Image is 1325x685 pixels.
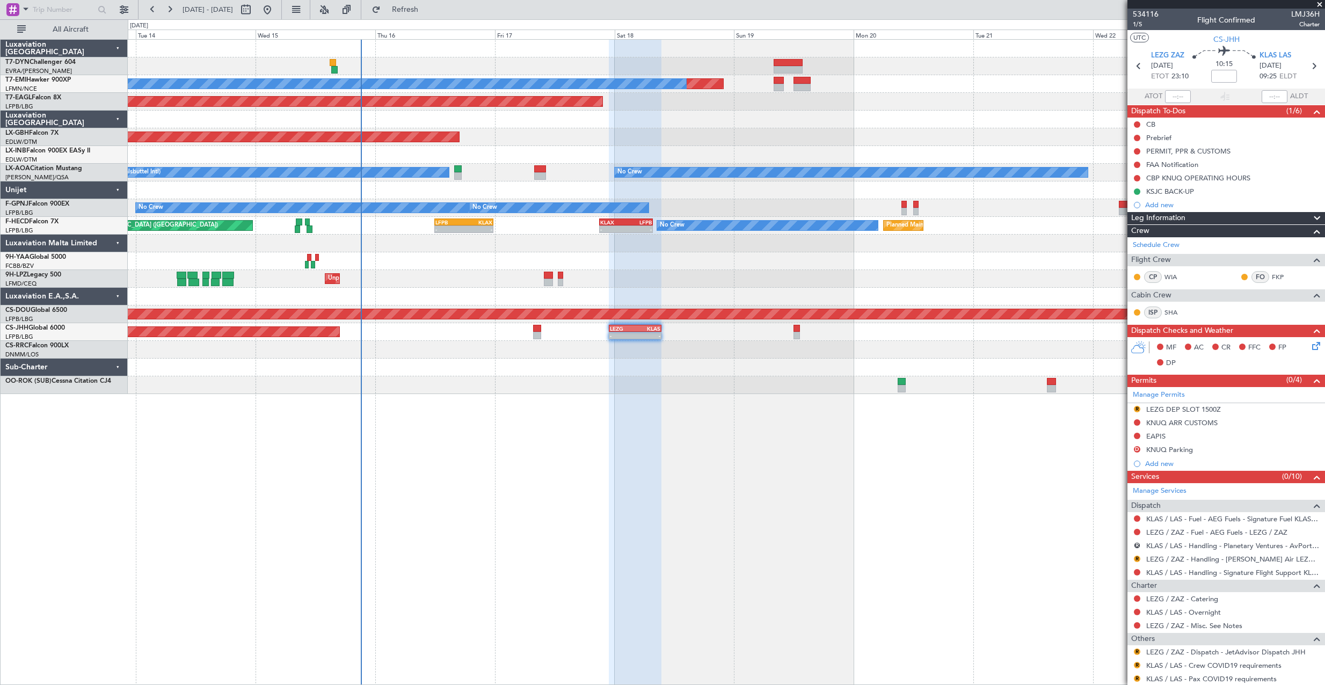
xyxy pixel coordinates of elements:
span: LX-INB [5,148,26,154]
a: CS-JHHGlobal 6000 [5,325,65,331]
span: Services [1131,471,1159,483]
div: Wed 15 [256,30,375,39]
a: KLAS / LAS - Overnight [1146,608,1221,617]
span: 10:15 [1215,59,1233,70]
a: [PERSON_NAME]/QSA [5,173,69,181]
span: 1/5 [1133,20,1159,29]
a: LEZG / ZAZ - Dispatch - JetAdvisor Dispatch JHH [1146,647,1306,657]
div: KLAX [464,219,492,225]
span: [DATE] [1151,61,1173,71]
div: CBP KNUQ OPERATING HOURS [1146,173,1250,183]
span: CR [1221,342,1231,353]
a: LX-INBFalcon 900EX EASy II [5,148,90,154]
div: LEZG [610,325,635,332]
a: F-GPNJFalcon 900EX [5,201,69,207]
span: Leg Information [1131,212,1185,224]
span: CS-RRC [5,342,28,349]
a: LX-GBHFalcon 7X [5,130,59,136]
a: 9H-LPZLegacy 500 [5,272,61,278]
span: T7-EAGL [5,94,32,101]
a: LFPB/LBG [5,209,33,217]
a: DNMM/LOS [5,351,39,359]
a: T7-EMIHawker 900XP [5,77,71,83]
button: R [1134,648,1140,655]
a: LFPB/LBG [5,333,33,341]
a: CS-RRCFalcon 900LX [5,342,69,349]
div: Sat 18 [615,30,734,39]
a: Manage Permits [1133,390,1185,400]
span: F-GPNJ [5,201,28,207]
span: DP [1166,358,1176,369]
a: KLAS / LAS - Handling - Planetary Ventures - AvPorts FBO KNUQ / NUQ [1146,541,1320,550]
a: F-HECDFalcon 7X [5,218,59,225]
div: Thu 16 [375,30,495,39]
span: FP [1278,342,1286,353]
span: LX-AOA [5,165,30,172]
span: CS-JHH [1213,34,1240,45]
div: KNUQ Parking [1146,445,1193,454]
div: FAA Notification [1146,160,1198,169]
span: 23:10 [1171,71,1189,82]
span: F-HECD [5,218,29,225]
div: PERMIT, PPR & CUSTOMS [1146,147,1231,156]
div: LEZG DEP SLOT 1500Z [1146,405,1221,414]
span: 534116 [1133,9,1159,20]
input: Trip Number [33,2,94,18]
div: - [600,226,626,232]
span: Dispatch [1131,500,1161,512]
span: [DATE] [1260,61,1282,71]
div: Tue 14 [136,30,256,39]
div: - [635,332,660,339]
div: Fri 17 [495,30,615,39]
span: CS-JHH [5,325,28,331]
a: 9H-YAAGlobal 5000 [5,254,66,260]
a: LEZG / ZAZ - Fuel - AEG Fuels - LEZG / ZAZ [1146,528,1287,537]
span: OO-ROK (SUB) [5,378,52,384]
a: LEZG / ZAZ - Handling - [PERSON_NAME] Air LEZG / ZAZ [1146,555,1320,564]
span: T7-EMI [5,77,26,83]
div: KLAX [600,219,626,225]
span: KLAS LAS [1260,50,1291,61]
span: (0/10) [1282,471,1302,482]
a: LX-AOACitation Mustang [5,165,82,172]
span: Permits [1131,375,1156,387]
a: KLAS / LAS - Handling - Signature Flight Support KLAS / LAS [1146,568,1320,577]
span: Charter [1131,580,1157,592]
span: Cabin Crew [1131,289,1171,302]
div: CP [1144,271,1162,283]
a: LFMN/NCE [5,85,37,93]
a: T7-DYNChallenger 604 [5,59,76,65]
a: LEZG / ZAZ - Catering [1146,594,1218,603]
span: MF [1166,342,1176,353]
div: Add new [1145,200,1320,209]
a: CS-DOUGlobal 6500 [5,307,67,314]
a: Manage Services [1133,486,1186,497]
span: 09:25 [1260,71,1277,82]
a: WIA [1164,272,1189,282]
div: - [626,226,652,232]
div: KLAS [635,325,660,332]
div: Planned Maint [GEOGRAPHIC_DATA] ([GEOGRAPHIC_DATA]) [886,217,1055,234]
div: Tue 21 [973,30,1093,39]
a: EDLW/DTM [5,156,37,164]
span: Refresh [383,6,428,13]
a: LFPB/LBG [5,227,33,235]
span: ETOT [1151,71,1169,82]
span: Flight Crew [1131,254,1171,266]
span: FFC [1248,342,1261,353]
a: Schedule Crew [1133,240,1180,251]
button: R [1134,662,1140,668]
span: [DATE] - [DATE] [183,5,233,14]
a: LFMD/CEQ [5,280,37,288]
div: CB [1146,120,1155,129]
span: LEZG ZAZ [1151,50,1184,61]
div: Prebrief [1146,133,1171,142]
span: (0/4) [1286,374,1302,385]
div: - [464,226,492,232]
input: --:-- [1165,90,1191,103]
div: ISP [1144,307,1162,318]
div: FO [1251,271,1269,283]
span: CS-DOU [5,307,31,314]
a: FKP [1272,272,1296,282]
div: EAPIS [1146,432,1166,441]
